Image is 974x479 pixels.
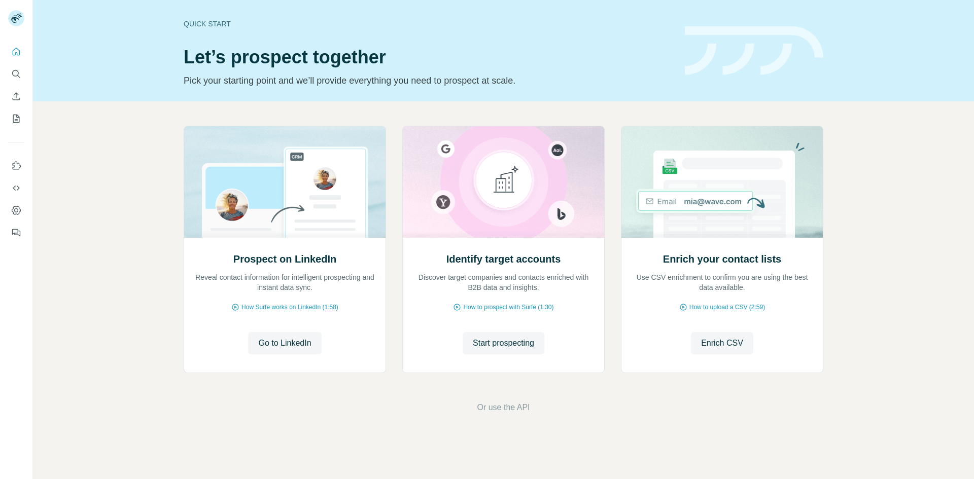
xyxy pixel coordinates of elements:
span: Go to LinkedIn [258,337,311,349]
button: Search [8,65,24,83]
button: Quick start [8,43,24,61]
button: Enrich CSV [8,87,24,105]
h2: Prospect on LinkedIn [233,252,336,266]
span: Enrich CSV [701,337,743,349]
h1: Let’s prospect together [184,47,673,67]
span: How to prospect with Surfe (1:30) [463,303,553,312]
button: Use Surfe on LinkedIn [8,157,24,175]
h2: Enrich your contact lists [663,252,781,266]
span: How to upload a CSV (2:59) [689,303,765,312]
p: Reveal contact information for intelligent prospecting and instant data sync. [194,272,375,292]
h2: Identify target accounts [446,252,561,266]
button: Use Surfe API [8,179,24,197]
img: banner [685,26,823,76]
img: Enrich your contact lists [621,126,823,238]
span: Start prospecting [473,337,534,349]
div: Quick start [184,19,673,29]
button: Feedback [8,224,24,242]
button: Start prospecting [463,332,544,354]
button: Dashboard [8,201,24,219]
p: Pick your starting point and we’ll provide everything you need to prospect at scale. [184,73,673,88]
p: Use CSV enrichment to confirm you are using the best data available. [632,272,813,292]
img: Prospect on LinkedIn [184,126,386,238]
button: My lists [8,109,24,128]
img: Identify target accounts [402,126,605,238]
span: How Surfe works on LinkedIn (1:58) [241,303,338,312]
button: Go to LinkedIn [248,332,321,354]
button: Or use the API [477,401,530,414]
p: Discover target companies and contacts enriched with B2B data and insights. [413,272,594,292]
button: Enrich CSV [691,332,753,354]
